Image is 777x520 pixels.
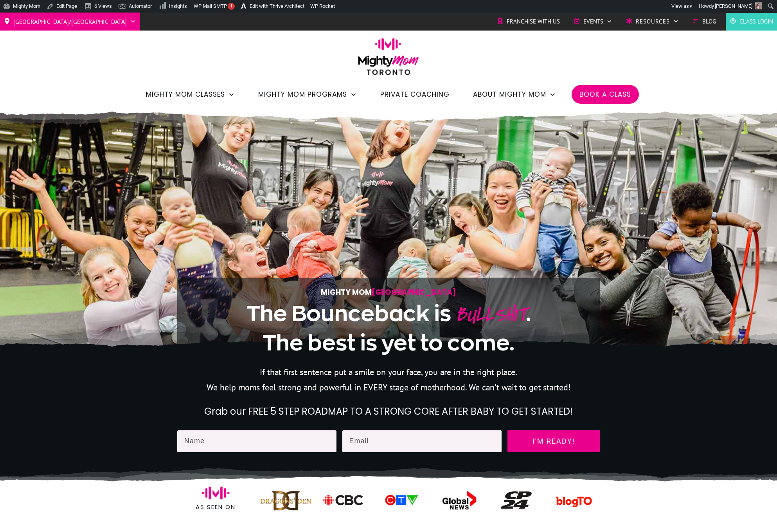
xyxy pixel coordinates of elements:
[228,3,235,10] span: !
[4,15,136,28] a: [GEOGRAPHIC_DATA]/[GEOGRAPHIC_DATA]
[354,38,423,81] img: mightymom-logo-toronto
[715,3,752,9] span: [PERSON_NAME]
[380,88,450,101] a: Private Coaching
[258,88,347,101] span: Mighty Mom Programs
[692,16,716,27] a: Blog
[372,287,456,298] span: [GEOGRAPHIC_DATA]
[636,16,670,27] span: Resources
[689,4,693,9] span: ▼
[507,16,560,27] span: Franchise with Us
[169,3,187,9] span: Insights
[739,16,773,27] span: Class Login
[702,16,716,27] span: Blog
[258,88,357,101] a: Mighty Mom Programs
[260,367,517,377] span: If that first sentence put a smile on your face, you are in the right place.
[201,286,576,299] p: Mighty Mom
[322,493,365,507] img: mighty-mom-postpartum-fitness-jess-sennet-cbc
[579,88,631,101] a: Book a Class
[146,88,235,101] a: Mighty Mom Classes
[497,16,560,27] a: Franchise with Us
[201,300,576,357] h1: .
[146,88,225,101] span: Mighty Mom Classes
[13,15,127,28] span: [GEOGRAPHIC_DATA]/[GEOGRAPHIC_DATA]
[433,489,484,511] img: global-news-logo-mighty-mom-toronto-interview
[473,88,546,101] span: About Mighty Mom
[455,300,526,329] span: BULLSHIT
[263,331,514,354] span: The best is yet to come.
[514,437,593,445] span: I'm ready!
[202,479,230,507] img: ico-mighty-mom
[574,16,612,27] a: Events
[246,302,451,325] span: The Bounceback is
[177,430,336,452] input: Name
[207,382,571,393] span: We help moms feel strong and powerful in EVERY stage of motherhood. We can't wait to get started!
[178,502,254,512] p: As seen on
[730,16,773,27] a: Class Login
[379,493,423,507] img: ctv-logo-mighty-mom-news
[501,491,532,509] img: CP24 Logo
[626,16,679,27] a: Resources
[260,487,311,513] img: dragonsden
[473,88,556,101] a: About Mighty Mom
[583,16,603,27] span: Events
[507,430,600,452] a: I'm ready!
[342,430,502,452] input: Email
[178,405,599,418] h2: Grab our FREE 5 STEP ROADMAP TO A STRONG CORE AFTER BABY TO GET STARTED!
